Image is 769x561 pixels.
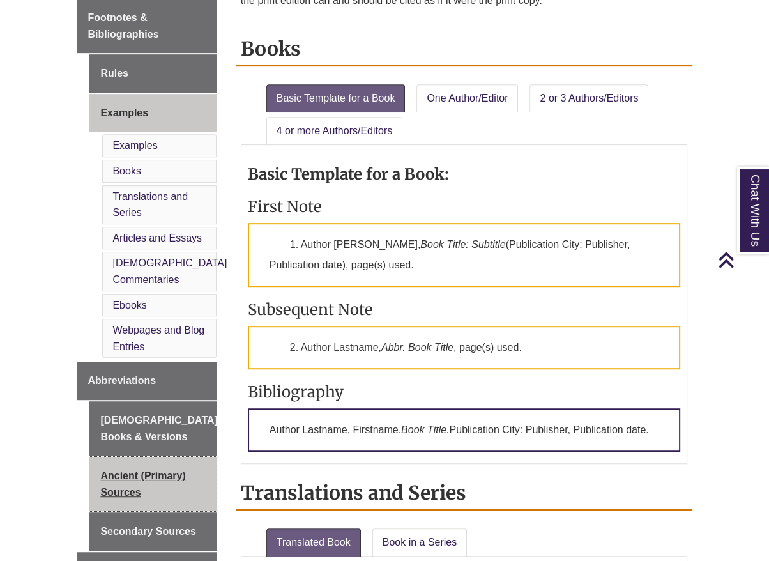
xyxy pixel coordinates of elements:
[88,12,158,40] span: Footnotes & Bibliographies
[248,326,680,369] p: 2. Author Lastname, , page(s) used.
[236,33,692,66] h2: Books
[77,362,216,400] a: Abbreviations
[248,164,449,184] strong: Basic Template for a Book:
[88,375,156,386] span: Abbreviations
[112,300,146,311] a: Ebooks
[112,165,141,176] a: Books
[112,233,202,243] a: Articles and Essays
[248,197,680,217] h3: First Note
[89,512,216,551] a: Secondary Sources
[381,342,453,353] em: Abbr. Book Title
[89,54,216,93] a: Rules
[89,457,216,511] a: Ancient (Primary) Sources
[248,408,680,452] p: Author Lastname, Firstname. Publication City: Publisher, Publication date.
[248,223,680,287] p: 1. Author [PERSON_NAME], (Publication City: Publisher, Publication date), page(s) used.
[89,401,216,456] a: [DEMOGRAPHIC_DATA] Books & Versions
[89,94,216,132] a: Examples
[112,191,188,219] a: Translations and Series
[372,528,468,557] a: Book in a Series
[266,117,402,145] a: 4 or more Authors/Editors
[112,325,204,352] a: Webpages and Blog Entries
[529,84,648,112] a: 2 or 3 Authors/Editors
[416,84,518,112] a: One Author/Editor
[112,140,157,151] a: Examples
[718,251,766,268] a: Back to Top
[266,528,361,557] a: Translated Book
[420,239,505,250] em: Book Title: Subtitle
[248,382,680,402] h3: Bibliography
[266,84,406,112] a: Basic Template for a Book
[112,257,227,285] a: [DEMOGRAPHIC_DATA] Commentaries
[248,300,680,319] h3: Subsequent Note
[236,477,692,511] h2: Translations and Series
[401,424,449,435] em: Book Title.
